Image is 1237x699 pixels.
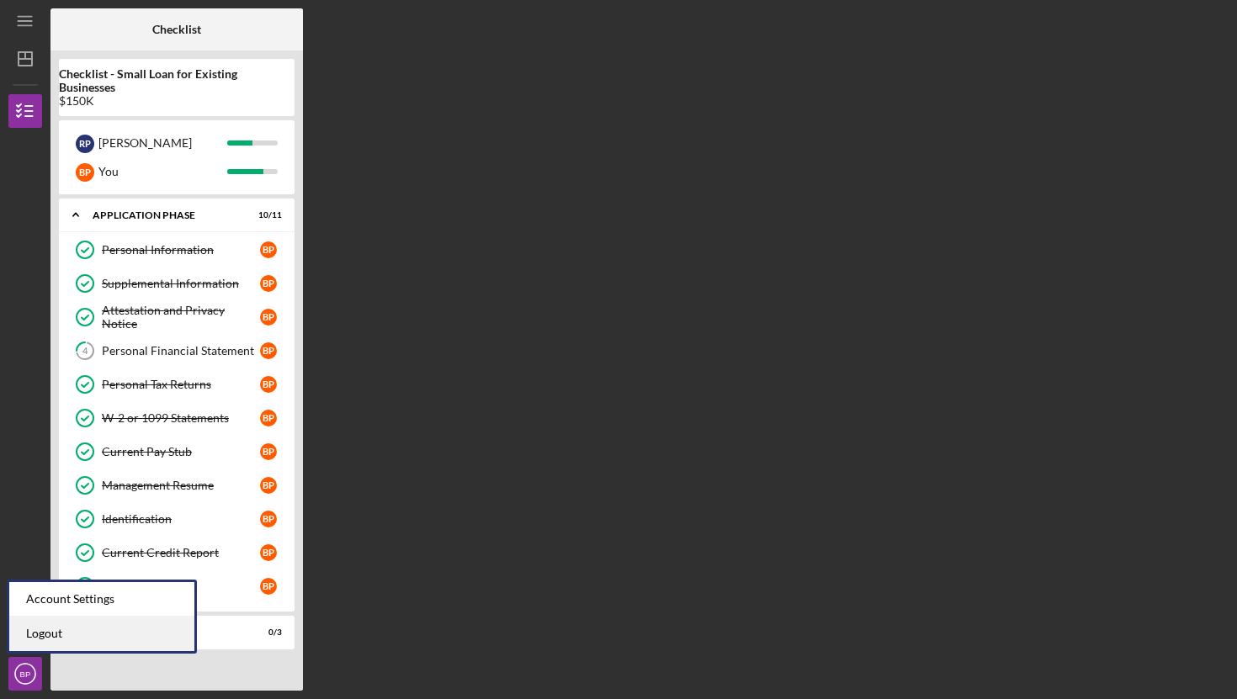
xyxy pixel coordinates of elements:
[67,401,286,435] a: W-2 or 1099 StatementsBP
[102,411,260,425] div: W-2 or 1099 Statements
[67,469,286,502] a: Management ResumeBP
[76,135,94,153] div: R P
[8,657,42,691] button: BP
[67,300,286,334] a: Attestation and Privacy NoticeBP
[67,435,286,469] a: Current Pay StubBP
[20,670,31,679] text: BP
[260,578,277,595] div: B P
[260,342,277,359] div: B P
[9,617,194,651] a: Logout
[67,334,286,368] a: 4Personal Financial StatementBP
[67,267,286,300] a: Supplemental InformationBP
[260,275,277,292] div: B P
[98,157,227,186] div: You
[260,477,277,494] div: B P
[59,94,295,108] div: $150K
[252,628,282,638] div: 0 / 3
[260,376,277,393] div: B P
[102,304,260,331] div: Attestation and Privacy Notice
[152,23,201,36] b: Checklist
[252,210,282,220] div: 10 / 11
[260,511,277,527] div: B P
[260,544,277,561] div: B P
[9,582,194,617] div: Account Settings
[67,536,286,569] a: Current Credit ReportBP
[59,67,295,94] b: Checklist - Small Loan for Existing Businesses
[102,277,260,290] div: Supplemental Information
[260,410,277,426] div: B P
[102,479,260,492] div: Management Resume
[98,129,227,157] div: [PERSON_NAME]
[260,443,277,460] div: B P
[102,546,260,559] div: Current Credit Report
[102,512,260,526] div: Identification
[76,163,94,182] div: B P
[67,233,286,267] a: Personal InformationBP
[102,445,260,458] div: Current Pay Stub
[67,502,286,536] a: IdentificationBP
[67,368,286,401] a: Personal Tax ReturnsBP
[93,210,240,220] div: Application Phase
[260,309,277,326] div: B P
[260,241,277,258] div: B P
[102,378,260,391] div: Personal Tax Returns
[82,346,88,357] tspan: 4
[67,569,286,603] a: MiscellaneousBP
[102,243,260,257] div: Personal Information
[102,344,260,357] div: Personal Financial Statement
